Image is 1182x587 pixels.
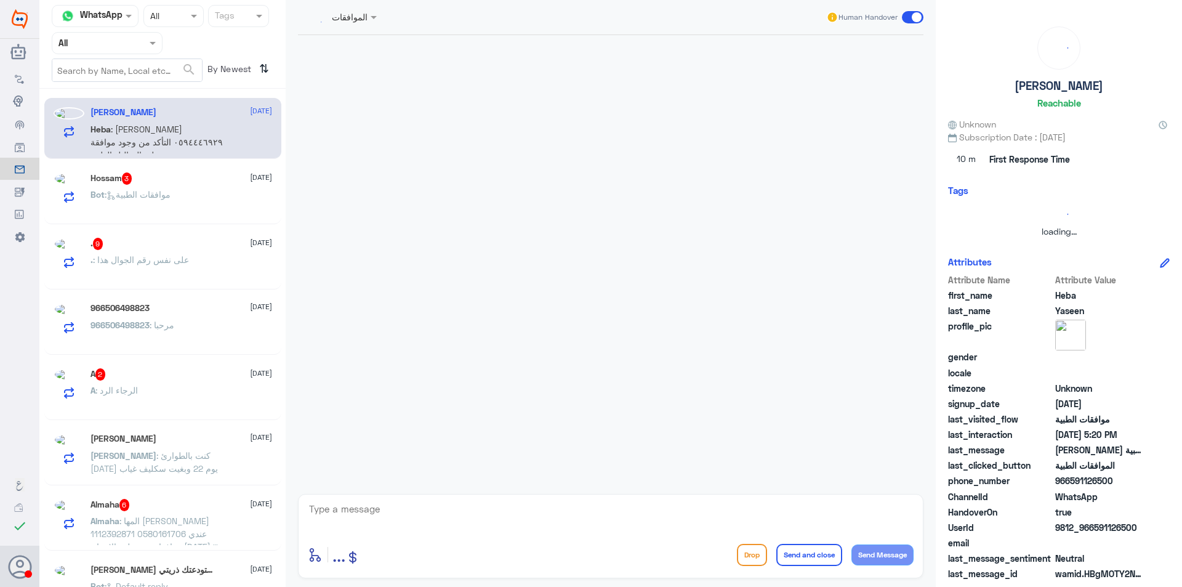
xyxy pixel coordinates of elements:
[948,567,1053,580] span: last_message_id
[12,9,28,29] img: Widebot Logo
[948,443,1053,456] span: last_message
[1055,459,1144,472] span: الموافقات الطبية
[948,148,985,171] span: 10 m
[250,368,272,379] span: [DATE]
[54,434,84,446] img: picture
[250,237,272,248] span: [DATE]
[948,459,1053,472] span: last_clicked_button
[948,490,1053,503] span: ChannelId
[250,498,272,509] span: [DATE]
[838,12,898,23] span: Human Handover
[332,543,345,565] span: ...
[1055,567,1144,580] span: wamid.HBgMOTY2NTkxMTI2NTAwFQIAEhgUM0EwMzI3MjgyQzBDOUE0NDBGQzgA
[54,368,84,381] img: picture
[948,428,1053,441] span: last_interaction
[948,304,1053,317] span: last_name
[90,254,93,265] span: .
[250,172,272,183] span: [DATE]
[1055,536,1144,549] span: null
[1055,428,1144,441] span: 2025-09-25T14:20:50.088Z
[90,564,218,577] h5: Mounera إني أستودعتك ذريتي
[250,564,272,575] span: [DATE]
[1055,506,1144,519] span: true
[54,238,84,250] img: picture
[58,7,77,25] img: whatsapp.png
[250,432,272,443] span: [DATE]
[948,506,1053,519] span: HandoverOn
[90,385,95,395] span: A
[150,320,174,330] span: : مرحبا
[948,256,992,267] h6: Attributes
[1037,97,1081,108] h6: Reachable
[54,564,84,577] img: picture
[776,544,842,566] button: Send and close
[54,303,84,315] img: picture
[948,552,1053,565] span: last_message_sentiment
[250,301,272,312] span: [DATE]
[119,499,130,511] span: 6
[1055,413,1144,426] span: موافقات الطبية
[52,59,202,81] input: Search by Name, Local etc…
[948,382,1053,395] span: timezone
[8,555,31,578] button: Avatar
[90,124,223,160] span: : [PERSON_NAME] ٠٥٩٤٤٤٦٩٢٩ التأكد من وجود موافقة علي التحاليل الطبية
[54,499,84,511] img: picture
[105,189,171,200] span: : موافقات الطبية
[1055,490,1144,503] span: 2
[250,105,272,116] span: [DATE]
[1055,474,1144,487] span: 966591126500
[90,189,105,200] span: Bot
[948,185,968,196] h6: Tags
[948,289,1053,302] span: first_name
[1055,304,1144,317] span: Yaseen
[948,413,1053,426] span: last_visited_flow
[948,397,1053,410] span: signup_date
[12,519,27,533] i: check
[1055,366,1144,379] span: null
[948,536,1053,549] span: email
[1055,397,1144,410] span: 2025-09-25T14:19:40.385Z
[851,544,914,565] button: Send Message
[259,59,269,79] i: ⇅
[332,541,345,569] button: ...
[948,350,1053,363] span: gender
[90,499,130,511] h5: Almaha
[90,107,156,118] h5: Heba Yaseen
[948,521,1053,534] span: UserId
[1055,273,1144,286] span: Attribute Value
[182,60,196,80] button: search
[1015,79,1103,93] h5: [PERSON_NAME]
[95,368,106,381] span: 2
[1042,226,1077,237] span: loading...
[1055,289,1144,302] span: Heba
[989,153,1070,166] span: First Response Time
[1041,30,1077,66] div: loading...
[54,172,84,185] img: picture
[948,131,1170,144] span: Subscription Date : [DATE]
[90,303,150,314] h5: 966506498823
[90,320,150,330] span: 966506498823
[54,107,84,119] img: picture
[1055,552,1144,565] span: 0
[90,516,119,526] span: Almaha
[213,9,235,25] div: Tags
[90,434,156,444] h5: Rana Alghamdi
[948,273,1053,286] span: Attribute Name
[1055,350,1144,363] span: null
[90,172,132,185] h5: Hossam
[1055,521,1144,534] span: 9812_966591126500
[1055,443,1144,456] span: رامي رمزي محمد ٢٢٧٤٩٥٩١٣٥ ٠٥٩٤٤٤٦٩٢٩ التأكد من وجود موافقة علي التحاليل الطبية
[95,385,138,395] span: : الرجاء الرد
[203,59,254,83] span: By Newest
[1055,320,1086,350] img: picture
[1055,382,1144,395] span: Unknown
[182,62,196,77] span: search
[122,172,132,185] span: 3
[948,320,1053,348] span: profile_pic
[90,124,111,134] span: Heba
[951,203,1167,225] div: loading...
[737,544,767,566] button: Drop
[948,366,1053,379] span: locale
[948,118,996,131] span: Unknown
[90,368,106,381] h5: A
